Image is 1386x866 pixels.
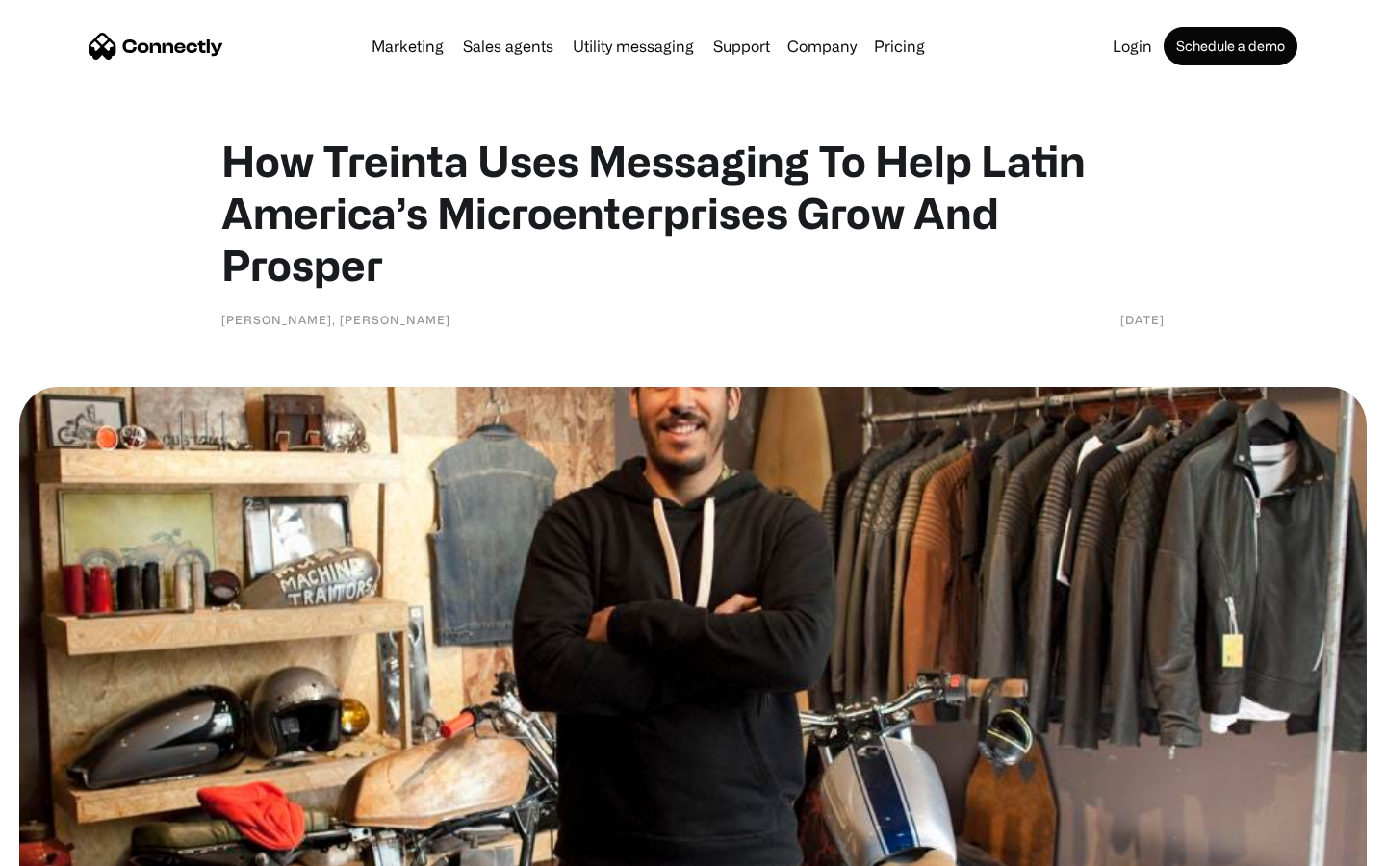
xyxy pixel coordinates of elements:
a: Sales agents [455,38,561,54]
a: Utility messaging [565,38,702,54]
div: [PERSON_NAME], [PERSON_NAME] [221,310,450,329]
ul: Language list [38,832,115,859]
aside: Language selected: English [19,832,115,859]
a: Login [1105,38,1160,54]
a: Marketing [364,38,451,54]
a: Schedule a demo [1164,27,1297,65]
a: Support [706,38,778,54]
div: [DATE] [1120,310,1165,329]
div: Company [787,33,857,60]
h1: How Treinta Uses Messaging To Help Latin America’s Microenterprises Grow And Prosper [221,135,1165,291]
a: Pricing [866,38,933,54]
